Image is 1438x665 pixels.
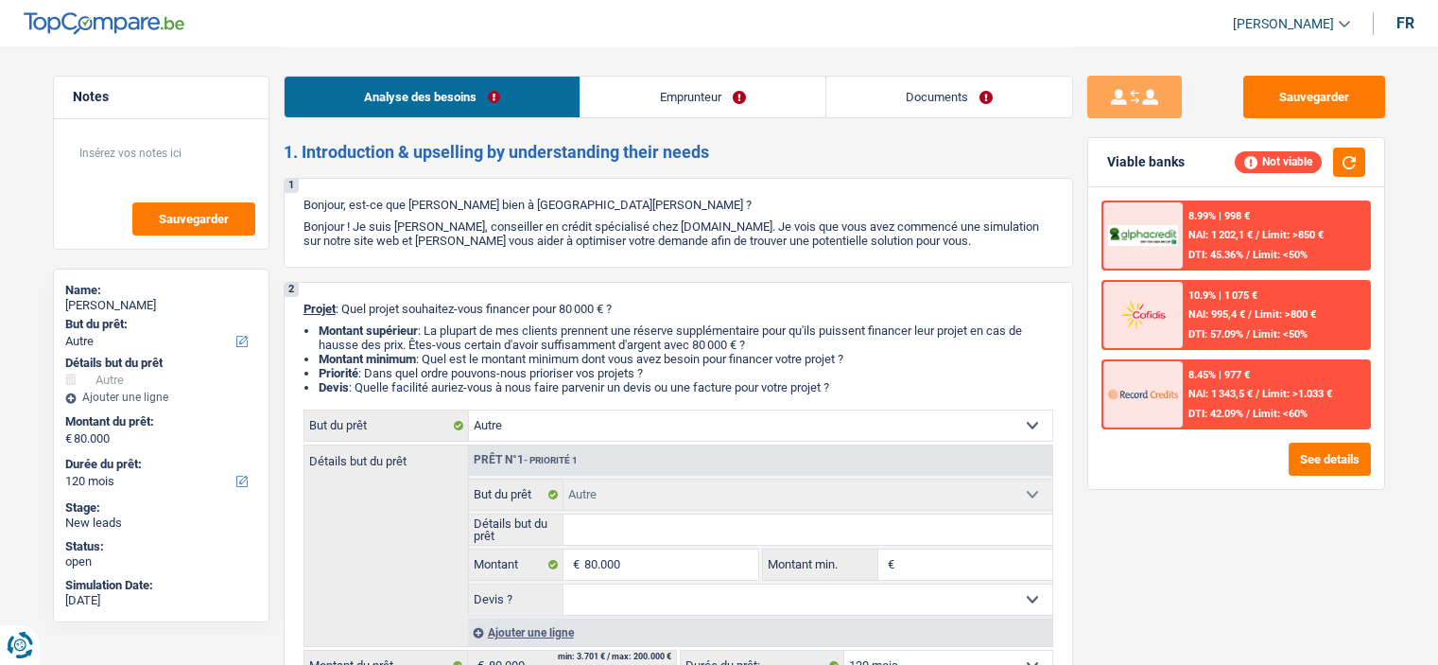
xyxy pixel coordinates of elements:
strong: Priorité [319,366,358,380]
span: DTI: 57.09% [1188,328,1243,341]
img: AlphaCredit [1108,225,1178,247]
li: : Dans quel ordre pouvons-nous prioriser vos projets ? [319,366,1053,380]
p: Bonjour, est-ce que [PERSON_NAME] bien à [GEOGRAPHIC_DATA][PERSON_NAME] ? [303,198,1053,212]
span: DTI: 45.36% [1188,249,1243,261]
div: [PERSON_NAME] [65,298,257,313]
p: Bonjour ! Je suis [PERSON_NAME], conseiller en crédit spécialisé chez [DOMAIN_NAME]. Je vois que ... [303,219,1053,248]
span: DTI: 42.09% [1188,408,1243,420]
label: Montant min. [763,550,878,580]
li: : La plupart de mes clients prennent une réserve supplémentaire pour qu'ils puissent financer leu... [319,324,1053,352]
strong: Montant supérieur [319,324,418,338]
div: [DATE] [65,593,257,608]
label: But du prêt: [65,317,253,332]
div: open [65,554,257,569]
span: Limit: <50% [1253,328,1308,341]
span: / [1248,308,1252,321]
span: NAI: 1 343,5 € [1188,388,1253,400]
img: Cofidis [1108,297,1178,332]
a: Analyse des besoins [285,77,580,117]
span: Devis [319,380,349,394]
span: / [1256,388,1259,400]
h2: 1. Introduction & upselling by understanding their needs [284,142,1073,163]
span: Sauvegarder [159,213,229,225]
label: Montant [469,550,564,580]
div: Simulation Date: [65,578,257,593]
div: Name: [65,283,257,298]
span: € [563,550,584,580]
div: 8.99% | 998 € [1188,210,1250,222]
div: New leads [65,516,257,531]
div: Ajouter une ligne [65,391,257,404]
span: NAI: 995,4 € [1188,308,1245,321]
span: Limit: <50% [1253,249,1308,261]
div: Not viable [1235,151,1322,172]
div: 8.45% | 977 € [1188,369,1250,381]
span: - Priorité 1 [524,455,578,465]
span: Projet [303,302,336,316]
h5: Notes [73,89,250,105]
a: [PERSON_NAME] [1218,9,1350,40]
div: min: 3.701 € / max: 200.000 € [558,653,671,661]
div: 2 [285,283,299,297]
label: Détails but du prêt [469,515,564,545]
span: / [1246,408,1250,420]
span: Limit: >850 € [1262,229,1324,241]
div: Détails but du prêt [65,356,257,371]
div: Stage: [65,500,257,516]
li: : Quel est le montant minimum dont vous avez besoin pour financer votre projet ? [319,352,1053,366]
button: See details [1289,443,1371,476]
span: / [1246,328,1250,341]
span: Limit: <60% [1253,408,1308,420]
div: 1 [285,179,299,193]
div: Viable banks [1107,154,1185,170]
label: Montant du prêt: [65,414,253,429]
button: Sauvegarder [132,202,255,236]
span: [PERSON_NAME] [1233,16,1334,32]
div: Ajouter une ligne [468,619,1052,646]
label: Devis ? [469,585,564,615]
img: TopCompare Logo [24,12,184,35]
label: Détails but du prêt [304,446,468,467]
p: : Quel projet souhaitez-vous financer pour 80 000 € ? [303,302,1053,316]
span: Limit: >1.033 € [1262,388,1332,400]
label: But du prêt [469,480,564,510]
span: € [878,550,899,580]
div: Prêt n°1 [469,454,582,466]
span: / [1246,249,1250,261]
li: : Quelle facilité auriez-vous à nous faire parvenir un devis ou une facture pour votre projet ? [319,380,1053,394]
div: fr [1396,14,1414,32]
label: But du prêt [304,411,469,441]
img: Record Credits [1108,376,1178,411]
button: Sauvegarder [1243,76,1385,118]
span: NAI: 1 202,1 € [1188,229,1253,241]
a: Emprunteur [580,77,825,117]
span: / [1256,229,1259,241]
strong: Montant minimum [319,352,416,366]
span: € [65,431,72,446]
label: Durée du prêt: [65,457,253,472]
a: Documents [826,77,1072,117]
div: 10.9% | 1 075 € [1188,289,1257,302]
span: Limit: >800 € [1255,308,1316,321]
div: Status: [65,539,257,554]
